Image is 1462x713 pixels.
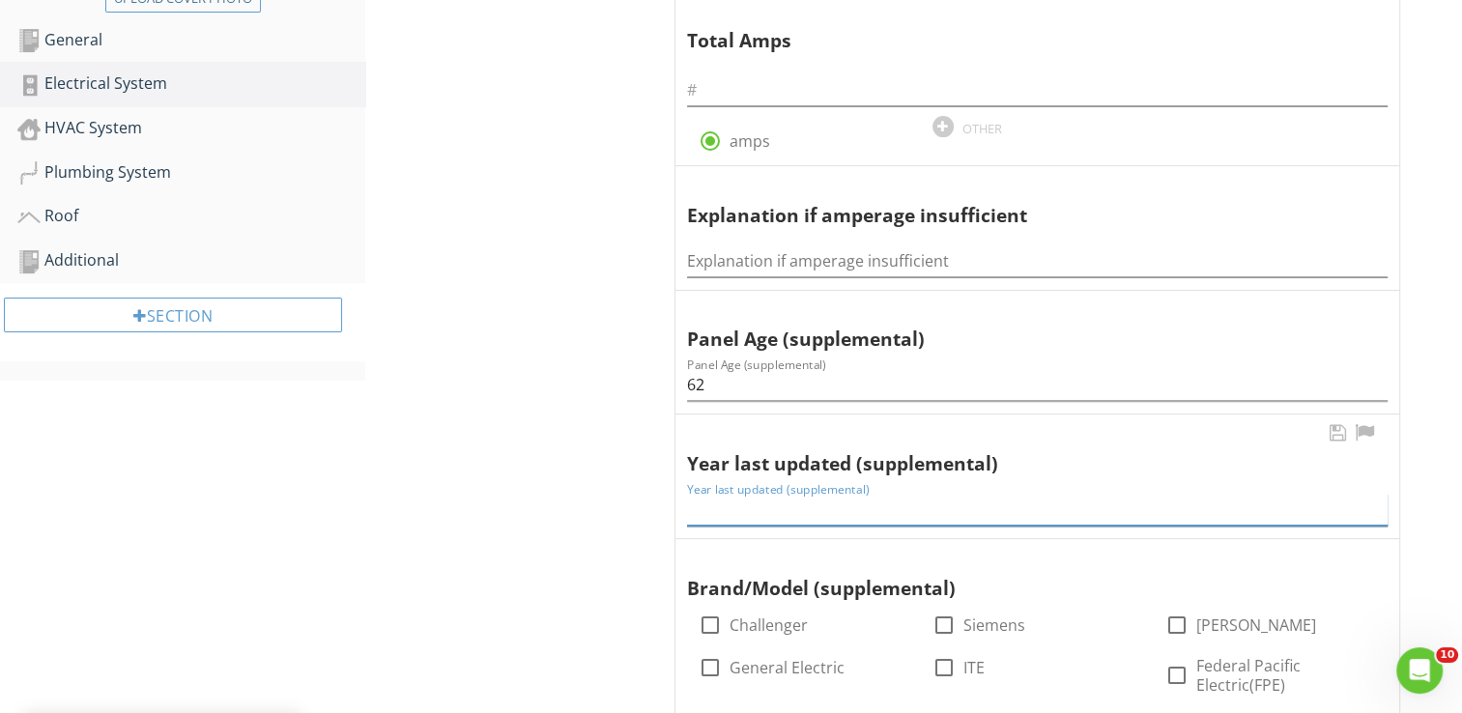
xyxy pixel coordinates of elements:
[687,174,1353,230] div: Explanation if amperage insufficient
[4,298,342,332] div: Section
[17,160,365,185] div: Plumbing System
[687,369,1388,401] input: Panel Age (supplemental)
[17,248,365,273] div: Additional
[687,547,1353,603] div: Brand/Model (supplemental)
[1436,647,1458,663] span: 10
[1196,615,1316,635] label: [PERSON_NAME]
[730,131,770,151] label: amps
[687,245,1388,277] input: Explanation if amperage insufficient
[17,28,365,53] div: General
[17,71,365,97] div: Electrical System
[730,658,845,677] label: General Electric
[962,121,1002,136] div: OTHER
[687,494,1388,526] input: Year last updated (supplemental)
[687,422,1353,478] div: Year last updated (supplemental)
[963,658,985,677] label: ITE
[730,615,808,635] label: Challenger
[687,299,1353,355] div: Panel Age (supplemental)
[17,204,365,229] div: Roof
[17,116,365,141] div: HVAC System
[1396,647,1443,694] iframe: Intercom live chat
[1196,656,1376,695] label: Federal Pacific Electric(FPE)
[687,74,1388,106] input: #
[963,615,1025,635] label: Siemens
